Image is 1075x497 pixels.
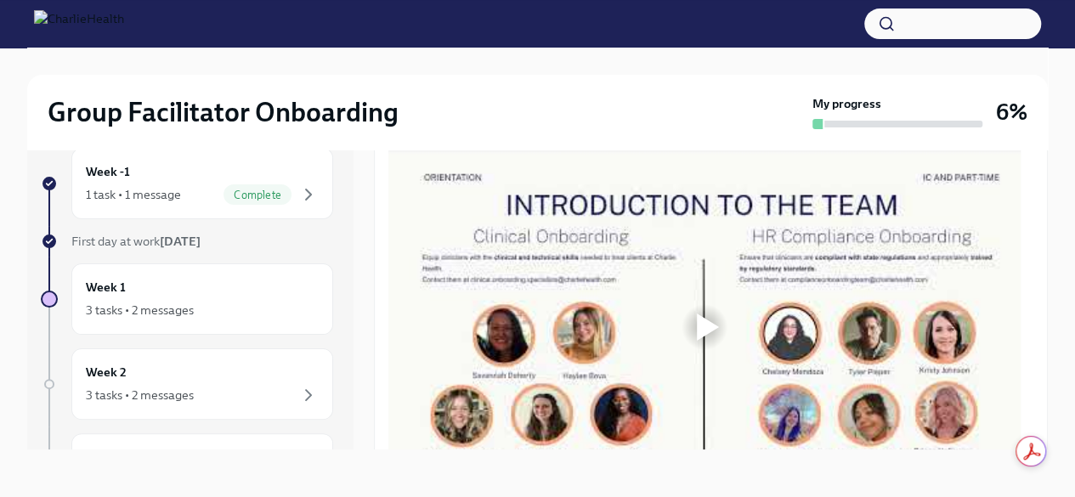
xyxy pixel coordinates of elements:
strong: [DATE] [160,234,201,249]
h3: 6% [996,97,1027,127]
a: Week 23 tasks • 2 messages [41,348,333,420]
div: 3 tasks • 2 messages [86,387,194,404]
h6: Week -1 [86,162,130,181]
div: 3 tasks • 2 messages [86,302,194,319]
h6: Week 2 [86,363,127,381]
a: Week 13 tasks • 2 messages [41,263,333,335]
a: First day at work[DATE] [41,233,333,250]
div: 1 task • 1 message [86,186,181,203]
span: First day at work [71,234,201,249]
a: Week -11 task • 1 messageComplete [41,148,333,219]
h2: Group Facilitator Onboarding [48,95,399,129]
strong: My progress [812,95,881,112]
h6: Week 3 [86,448,127,466]
span: Complete [223,189,291,201]
h6: Week 1 [86,278,126,297]
img: CharlieHealth [34,10,124,37]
